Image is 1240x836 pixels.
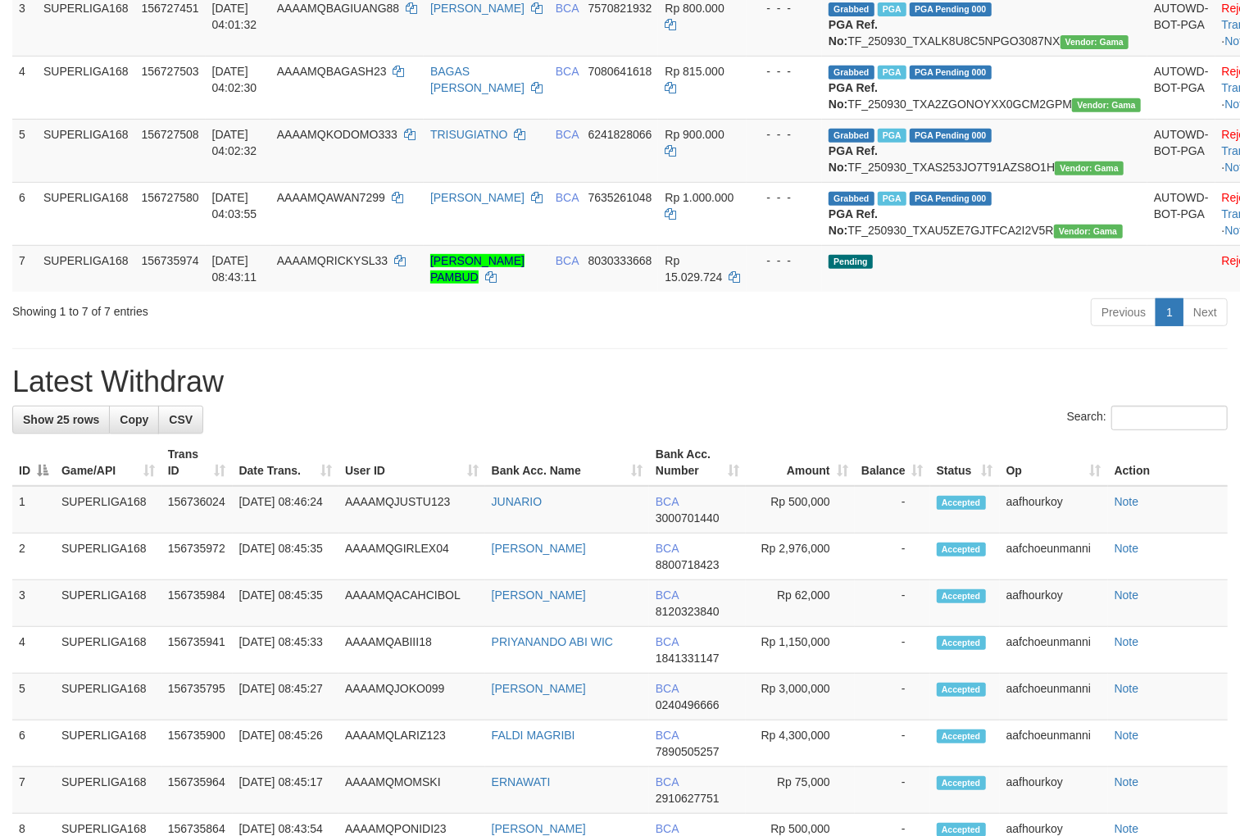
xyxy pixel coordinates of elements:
[12,366,1228,398] h1: Latest Withdraw
[12,580,55,627] td: 3
[855,627,930,674] td: -
[233,627,339,674] td: [DATE] 08:45:33
[37,182,135,245] td: SUPERLIGA168
[55,720,161,767] td: SUPERLIGA168
[37,245,135,292] td: SUPERLIGA168
[556,2,579,15] span: BCA
[161,439,233,486] th: Trans ID: activate to sort column ascending
[656,682,679,695] span: BCA
[55,767,161,814] td: SUPERLIGA168
[161,627,233,674] td: 156735941
[829,81,878,111] b: PGA Ref. No:
[1055,161,1124,175] span: Vendor URL: https://trx31.1velocity.biz
[485,439,649,486] th: Bank Acc. Name: activate to sort column ascending
[492,588,586,602] a: [PERSON_NAME]
[855,580,930,627] td: -
[656,698,720,711] span: Copy 0240496666 to clipboard
[142,65,199,78] span: 156727503
[1000,767,1108,814] td: aafhourkoy
[910,129,992,143] span: PGA Pending
[1156,298,1183,326] a: 1
[12,56,37,119] td: 4
[665,65,724,78] span: Rp 815.000
[55,627,161,674] td: SUPERLIGA168
[910,66,992,80] span: PGA Pending
[233,486,339,534] td: [DATE] 08:46:24
[492,682,586,695] a: [PERSON_NAME]
[233,720,339,767] td: [DATE] 08:45:26
[1115,635,1139,648] a: Note
[212,65,257,94] span: [DATE] 04:02:30
[338,439,485,486] th: User ID: activate to sort column ascending
[142,128,199,141] span: 156727508
[492,775,551,788] a: ERNAWATI
[109,406,159,434] a: Copy
[822,182,1147,245] td: TF_250930_TXAU5ZE7GJTFCA2I2V5R
[12,119,37,182] td: 5
[656,635,679,648] span: BCA
[930,439,1000,486] th: Status: activate to sort column ascending
[161,580,233,627] td: 156735984
[746,720,854,767] td: Rp 4,300,000
[142,191,199,204] span: 156727580
[910,192,992,206] span: PGA Pending
[588,2,652,15] span: Copy 7570821932 to clipboard
[12,486,55,534] td: 1
[1000,627,1108,674] td: aafchoeunmanni
[746,767,854,814] td: Rp 75,000
[855,674,930,720] td: -
[212,254,257,284] span: [DATE] 08:43:11
[430,128,508,141] a: TRISUGIATNO
[829,207,878,237] b: PGA Ref. No:
[12,182,37,245] td: 6
[937,729,986,743] span: Accepted
[1115,729,1139,742] a: Note
[55,534,161,580] td: SUPERLIGA168
[142,254,199,267] span: 156735974
[1115,542,1139,555] a: Note
[649,439,746,486] th: Bank Acc. Number: activate to sort column ascending
[158,406,203,434] a: CSV
[492,495,542,508] a: JUNARIO
[753,189,815,206] div: - - -
[656,775,679,788] span: BCA
[746,627,854,674] td: Rp 1,150,000
[430,191,525,204] a: [PERSON_NAME]
[746,674,854,720] td: Rp 3,000,000
[878,192,906,206] span: Marked by aafchoeunmanni
[430,254,525,284] a: [PERSON_NAME] PAMBUD
[1000,439,1108,486] th: Op: activate to sort column ascending
[855,486,930,534] td: -
[1115,775,1139,788] a: Note
[233,580,339,627] td: [DATE] 08:45:35
[1000,486,1108,534] td: aafhourkoy
[656,542,679,555] span: BCA
[430,2,525,15] a: [PERSON_NAME]
[277,191,385,204] span: AAAAMQAWAN7299
[1115,682,1139,695] a: Note
[656,729,679,742] span: BCA
[937,589,986,603] span: Accepted
[937,636,986,650] span: Accepted
[910,2,992,16] span: PGA Pending
[822,56,1147,119] td: TF_250930_TXA2ZGONOYXX0GCM2GPM
[829,66,874,80] span: Grabbed
[829,18,878,48] b: PGA Ref. No:
[588,128,652,141] span: Copy 6241828066 to clipboard
[656,558,720,571] span: Copy 8800718423 to clipboard
[12,534,55,580] td: 2
[822,119,1147,182] td: TF_250930_TXAS253JO7T91AZS8O1H
[338,674,485,720] td: AAAAMQJOKO099
[1061,35,1129,49] span: Vendor URL: https://trx31.1velocity.biz
[665,191,734,204] span: Rp 1.000.000
[878,66,906,80] span: Marked by aafchoeunmanni
[23,413,99,426] span: Show 25 rows
[161,486,233,534] td: 156736024
[855,720,930,767] td: -
[12,674,55,720] td: 5
[169,413,193,426] span: CSV
[656,511,720,525] span: Copy 3000701440 to clipboard
[1147,56,1215,119] td: AUTOWD-BOT-PGA
[212,128,257,157] span: [DATE] 04:02:32
[12,245,37,292] td: 7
